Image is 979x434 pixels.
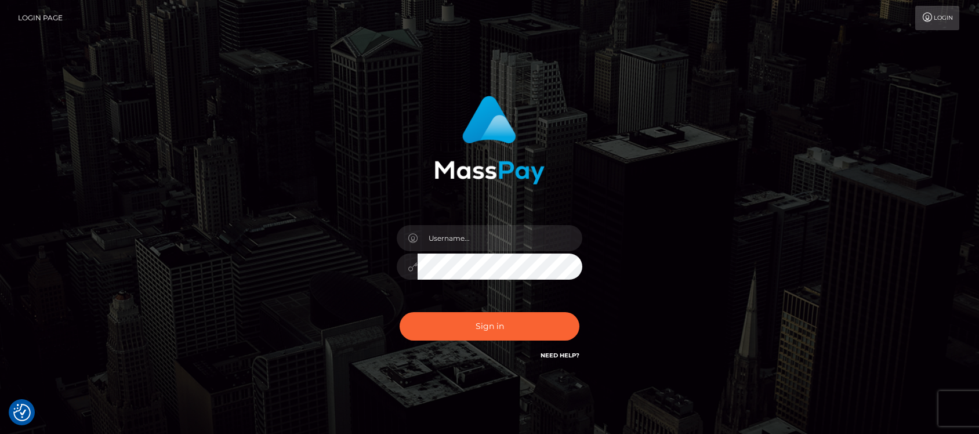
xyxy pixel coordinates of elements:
[915,6,959,30] a: Login
[13,404,31,421] img: Revisit consent button
[434,96,545,185] img: MassPay Login
[13,404,31,421] button: Consent Preferences
[400,312,579,341] button: Sign in
[18,6,63,30] a: Login Page
[418,225,582,251] input: Username...
[541,352,579,359] a: Need Help?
